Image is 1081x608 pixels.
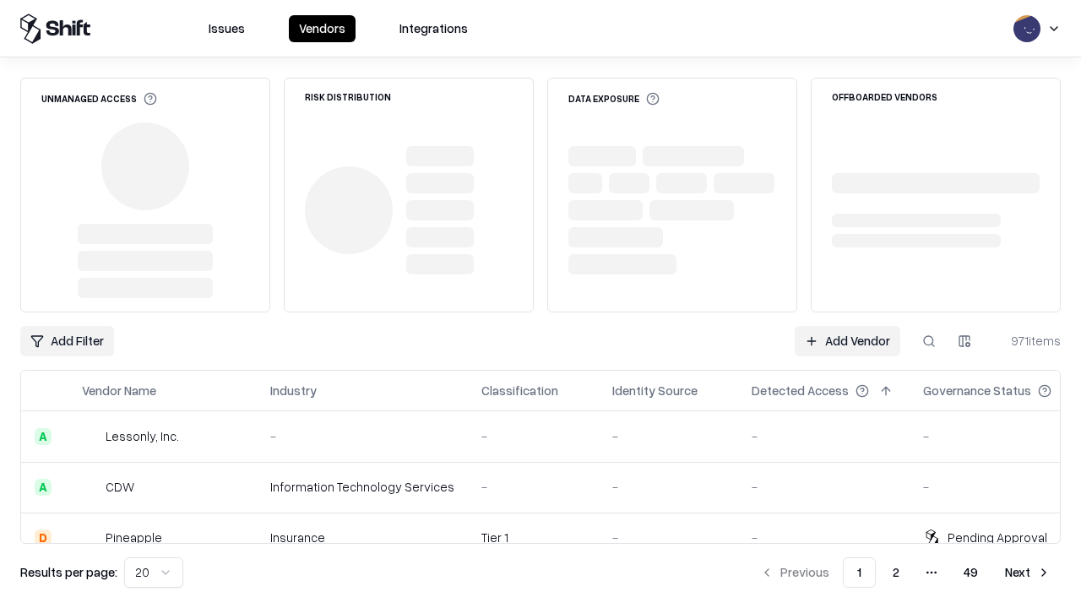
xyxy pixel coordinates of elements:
div: - [481,427,585,445]
div: - [752,478,896,496]
div: CDW [106,478,134,496]
div: Pending Approval [948,529,1047,546]
div: A [35,479,52,496]
div: A [35,428,52,445]
div: Offboarded Vendors [832,92,937,101]
div: - [923,427,1078,445]
button: 49 [950,557,991,588]
div: Pineapple [106,529,162,546]
div: 971 items [993,332,1061,350]
div: Data Exposure [568,92,660,106]
img: CDW [82,479,99,496]
div: Identity Source [612,382,698,399]
nav: pagination [750,557,1061,588]
div: Vendor Name [82,382,156,399]
div: Lessonly, Inc. [106,427,179,445]
a: Add Vendor [795,326,900,356]
button: Issues [198,15,255,42]
button: Vendors [289,15,356,42]
div: - [612,427,725,445]
div: - [270,427,454,445]
div: - [481,478,585,496]
div: Governance Status [923,382,1031,399]
div: Detected Access [752,382,849,399]
button: Integrations [389,15,478,42]
button: Next [995,557,1061,588]
div: Industry [270,382,317,399]
button: Add Filter [20,326,114,356]
p: Results per page: [20,563,117,581]
div: Risk Distribution [305,92,391,101]
div: - [612,478,725,496]
div: Information Technology Services [270,478,454,496]
button: 1 [843,557,876,588]
div: Unmanaged Access [41,92,157,106]
img: Pineapple [82,529,99,546]
div: D [35,529,52,546]
div: Classification [481,382,558,399]
div: Insurance [270,529,454,546]
button: 2 [879,557,913,588]
div: - [612,529,725,546]
div: Tier 1 [481,529,585,546]
div: - [923,478,1078,496]
div: - [752,529,896,546]
div: - [752,427,896,445]
img: Lessonly, Inc. [82,428,99,445]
